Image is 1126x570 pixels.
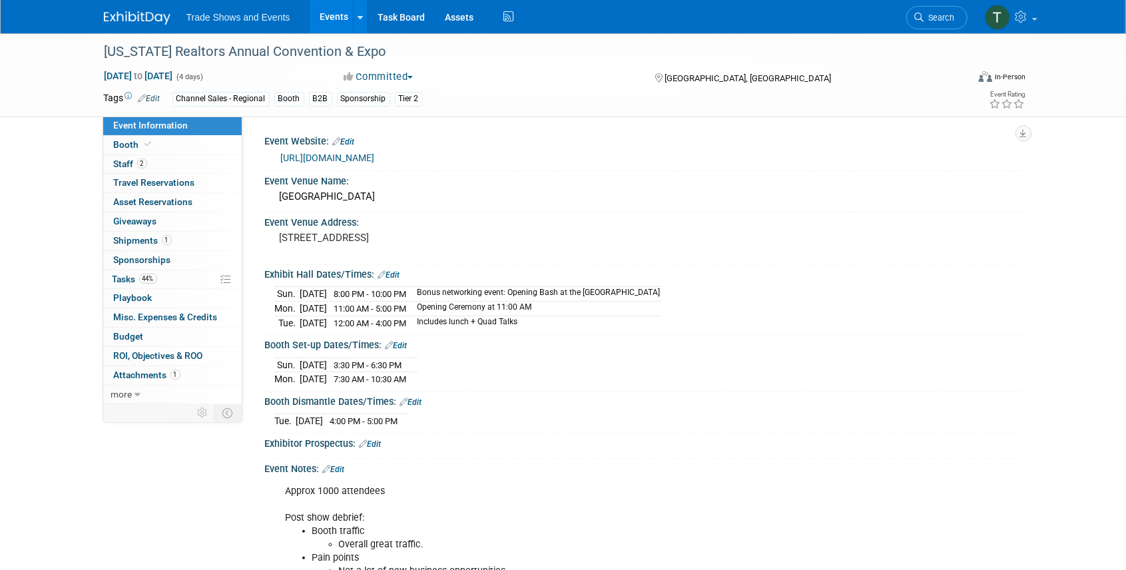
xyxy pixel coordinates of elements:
[192,404,215,422] td: Personalize Event Tab Strip
[275,186,1013,207] div: [GEOGRAPHIC_DATA]
[114,254,171,265] span: Sponsorships
[386,341,408,350] a: Edit
[296,414,324,428] td: [DATE]
[103,366,242,385] a: Attachments1
[280,232,566,244] pre: [STREET_ADDRESS]
[994,72,1025,82] div: In-Person
[378,270,400,280] a: Edit
[114,350,203,361] span: ROI, Objectives & ROO
[300,287,328,302] td: [DATE]
[114,177,195,188] span: Travel Reservations
[281,152,375,163] a: [URL][DOMAIN_NAME]
[334,374,407,384] span: 7:30 AM - 10:30 AM
[265,335,1023,352] div: Booth Set-up Dates/Times:
[114,139,154,150] span: Booth
[114,312,218,322] span: Misc. Expenses & Credits
[103,328,242,346] a: Budget
[214,404,242,422] td: Toggle Event Tabs
[906,6,968,29] a: Search
[114,235,172,246] span: Shipments
[103,386,242,404] a: more
[162,235,172,245] span: 1
[265,264,1023,282] div: Exhibit Hall Dates/Times:
[265,131,1023,148] div: Event Website:
[410,302,661,316] td: Opening Ceremony at 11:00 AM
[113,274,157,284] span: Tasks
[312,525,868,551] li: Booth traffic
[103,308,242,327] a: Misc. Expenses & Credits
[103,117,242,135] a: Event Information
[103,347,242,366] a: ROI, Objectives & ROO
[103,212,242,231] a: Giveaways
[410,316,661,330] td: Includes lunch + Quad Talks
[114,370,180,380] span: Attachments
[333,137,355,146] a: Edit
[339,538,868,551] li: Overall great traffic.
[395,92,423,106] div: Tier 2
[300,372,328,386] td: [DATE]
[334,289,407,299] span: 8:00 PM - 10:00 PM
[114,216,157,226] span: Giveaways
[186,12,290,23] span: Trade Shows and Events
[979,71,992,82] img: Format-Inperson.png
[104,11,170,25] img: ExhibitDay
[139,274,157,284] span: 44%
[337,92,390,106] div: Sponsorship
[114,120,188,131] span: Event Information
[309,92,332,106] div: B2B
[137,158,147,168] span: 2
[274,92,304,106] div: Booth
[103,251,242,270] a: Sponsorships
[339,70,418,84] button: Committed
[103,155,242,174] a: Staff2
[145,141,152,148] i: Booth reservation complete
[360,439,382,449] a: Edit
[265,212,1023,229] div: Event Venue Address:
[133,71,145,81] span: to
[410,287,661,302] td: Bonus networking event: Opening Bash at the [GEOGRAPHIC_DATA]
[265,459,1023,476] div: Event Notes:
[985,5,1010,30] img: Tiff Wagner
[300,358,328,372] td: [DATE]
[275,358,300,372] td: Sun.
[265,171,1023,188] div: Event Venue Name:
[323,465,345,474] a: Edit
[889,69,1026,89] div: Event Format
[104,70,174,82] span: [DATE] [DATE]
[170,370,180,380] span: 1
[103,174,242,192] a: Travel Reservations
[103,193,242,212] a: Asset Reservations
[103,289,242,308] a: Playbook
[275,302,300,316] td: Mon.
[330,416,398,426] span: 4:00 PM - 5:00 PM
[400,398,422,407] a: Edit
[275,372,300,386] td: Mon.
[103,232,242,250] a: Shipments1
[334,304,407,314] span: 11:00 AM - 5:00 PM
[265,433,1023,451] div: Exhibitor Prospectus:
[334,360,402,370] span: 3:30 PM - 6:30 PM
[100,40,948,64] div: [US_STATE] Realtors Annual Convention & Expo
[114,331,144,342] span: Budget
[275,316,300,330] td: Tue.
[275,287,300,302] td: Sun.
[300,316,328,330] td: [DATE]
[300,302,328,316] td: [DATE]
[103,136,242,154] a: Booth
[265,392,1023,409] div: Booth Dismantle Dates/Times:
[172,92,270,106] div: Channel Sales - Regional
[114,196,193,207] span: Asset Reservations
[989,91,1025,98] div: Event Rating
[176,73,204,81] span: (4 days)
[924,13,955,23] span: Search
[114,158,147,169] span: Staff
[103,270,242,289] a: Tasks44%
[114,292,152,303] span: Playbook
[334,318,407,328] span: 12:00 AM - 4:00 PM
[111,389,133,400] span: more
[665,73,831,83] span: [GEOGRAPHIC_DATA], [GEOGRAPHIC_DATA]
[275,414,296,428] td: Tue.
[104,91,160,107] td: Tags
[139,94,160,103] a: Edit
